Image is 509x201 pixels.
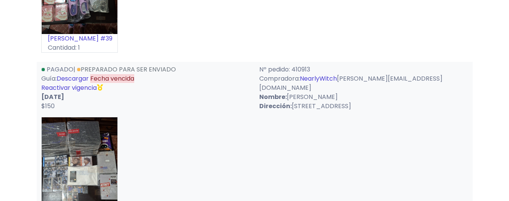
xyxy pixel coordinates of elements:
[41,92,250,102] p: [DATE]
[97,84,103,91] i: Feature Lolapay Pro
[259,102,468,111] p: [STREET_ADDRESS]
[41,102,55,110] span: $150
[48,34,112,43] a: [PERSON_NAME] #39
[259,92,287,101] strong: Nombre:
[57,74,89,83] a: Descargar
[42,43,117,52] p: Cantidad: 1
[300,74,337,83] a: NearlyWitch
[259,92,468,102] p: [PERSON_NAME]
[47,65,73,74] span: Pagado
[37,65,255,111] div: | Guía:
[41,83,97,92] a: Reactivar vigencia
[259,65,468,74] p: Nº pedido: 410913
[259,74,468,92] p: Compradora: [PERSON_NAME][EMAIL_ADDRESS][DOMAIN_NAME]
[77,65,176,74] a: Preparado para ser enviado
[90,74,134,83] span: Fecha vencida
[259,102,292,110] strong: Dirección:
